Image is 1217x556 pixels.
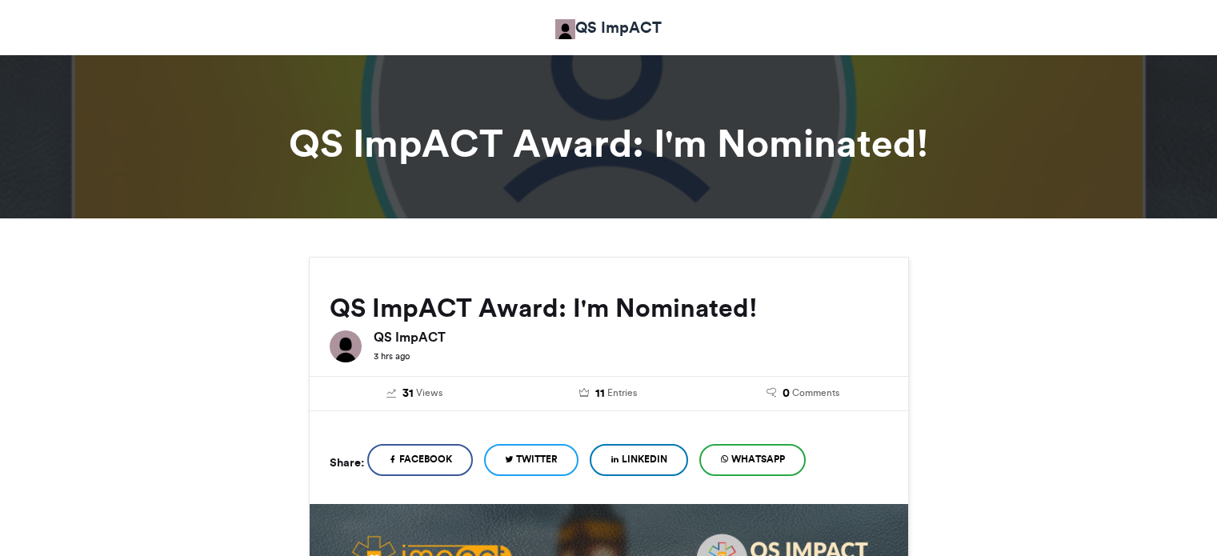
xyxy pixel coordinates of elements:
[374,330,888,343] h6: QS ImpACT
[330,452,364,473] h5: Share:
[374,350,410,362] small: 3 hrs ago
[792,386,839,400] span: Comments
[330,385,500,402] a: 31 Views
[399,452,452,466] span: Facebook
[330,330,362,362] img: QS ImpACT
[595,385,605,402] span: 11
[607,386,637,400] span: Entries
[718,385,888,402] a: 0 Comments
[731,452,785,466] span: WhatsApp
[622,452,667,466] span: LinkedIn
[783,385,790,402] span: 0
[699,444,806,476] a: WhatsApp
[416,386,442,400] span: Views
[402,385,414,402] span: 31
[484,444,578,476] a: Twitter
[330,294,888,322] h2: QS ImpACT Award: I'm Nominated!
[523,385,694,402] a: 11 Entries
[165,124,1053,162] h1: QS ImpACT Award: I'm Nominated!
[590,444,688,476] a: LinkedIn
[516,452,558,466] span: Twitter
[555,19,575,39] img: QS ImpACT QS ImpACT
[367,444,473,476] a: Facebook
[555,16,662,39] a: QS ImpACT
